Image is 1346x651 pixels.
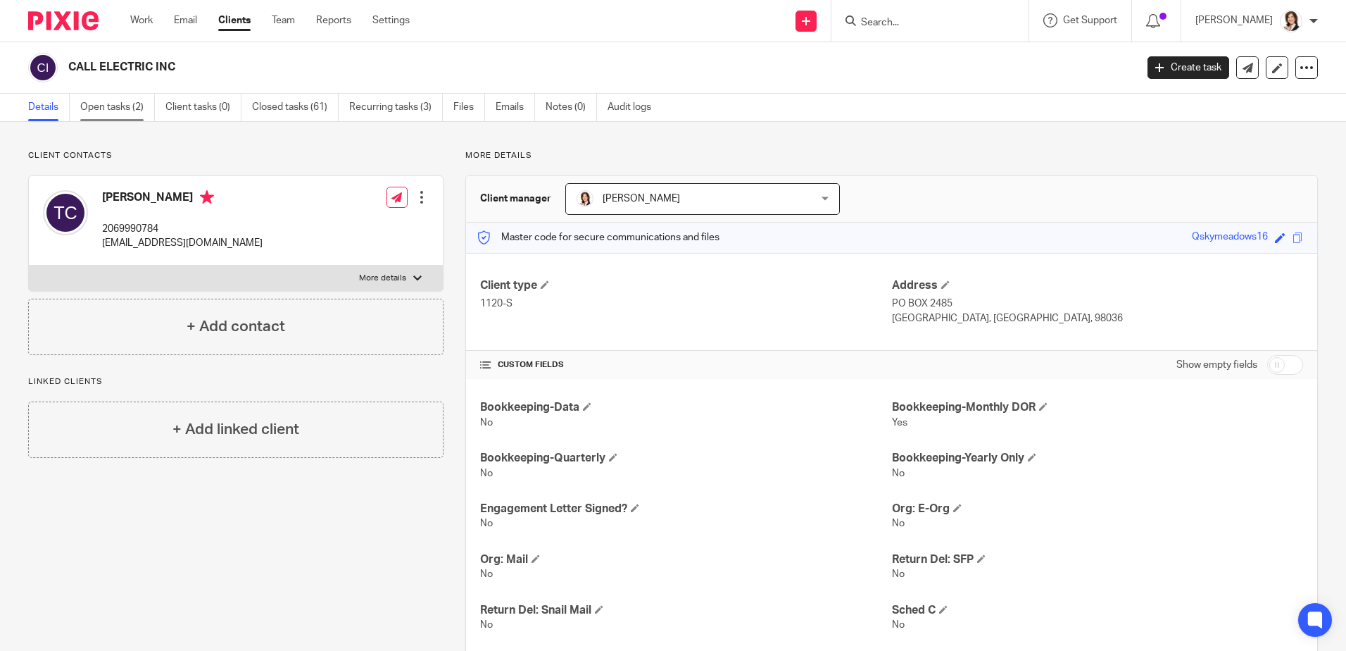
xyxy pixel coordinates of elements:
span: No [892,569,905,579]
span: Get Support [1063,15,1117,25]
a: Work [130,13,153,27]
h4: [PERSON_NAME] [102,190,263,208]
p: 2069990784 [102,222,263,236]
a: Client tasks (0) [165,94,241,121]
a: Details [28,94,70,121]
p: Linked clients [28,376,444,387]
h4: Return Del: Snail Mail [480,603,891,618]
a: Emails [496,94,535,121]
span: No [480,418,493,428]
a: Clients [218,13,251,27]
h4: Bookkeeping-Data [480,400,891,415]
img: BW%20Website%203%20-%20square.jpg [1280,10,1302,32]
h3: Client manager [480,192,551,206]
h4: Bookkeeping-Monthly DOR [892,400,1303,415]
input: Search [860,17,986,30]
span: No [480,519,493,528]
i: Primary [200,190,214,204]
h4: Bookkeeping-Quarterly [480,451,891,466]
p: [PERSON_NAME] [1195,13,1273,27]
p: More details [359,273,406,284]
img: BW%20Website%203%20-%20square.jpg [577,190,593,207]
p: PO BOX 2485 [892,297,1303,311]
h4: Org: Mail [480,552,891,567]
a: Files [453,94,485,121]
p: 1120-S [480,297,891,311]
h4: Client type [480,278,891,293]
img: svg%3E [28,53,58,82]
h4: Org: E-Org [892,502,1303,516]
h4: Sched C [892,603,1303,618]
span: No [480,569,493,579]
a: Closed tasks (61) [252,94,339,121]
h4: Address [892,278,1303,293]
a: Open tasks (2) [80,94,155,121]
span: Yes [892,418,907,428]
img: svg%3E [43,190,88,235]
div: Qskymeadows16 [1192,230,1268,246]
h4: Bookkeeping-Yearly Only [892,451,1303,466]
p: Master code for secure communications and files [477,230,719,244]
h2: CALL ELECTRIC INC [68,60,914,75]
p: More details [465,150,1318,161]
a: Recurring tasks (3) [349,94,443,121]
a: Reports [316,13,351,27]
p: [EMAIL_ADDRESS][DOMAIN_NAME] [102,236,263,250]
span: No [892,469,905,478]
a: Create task [1147,56,1229,79]
a: Audit logs [608,94,662,121]
h4: Return Del: SFP [892,552,1303,567]
a: Email [174,13,197,27]
h4: + Add linked client [172,418,299,440]
a: Notes (0) [546,94,597,121]
p: Client contacts [28,150,444,161]
a: Settings [372,13,410,27]
span: No [480,469,493,478]
label: Show empty fields [1176,358,1257,372]
p: [GEOGRAPHIC_DATA], [GEOGRAPHIC_DATA], 98036 [892,311,1303,325]
h4: Engagement Letter Signed? [480,502,891,516]
span: [PERSON_NAME] [603,194,680,204]
span: No [892,620,905,630]
a: Team [272,13,295,27]
h4: + Add contact [187,316,285,337]
span: No [892,519,905,528]
img: Pixie [28,11,99,30]
h4: CUSTOM FIELDS [480,359,891,371]
span: No [480,620,493,630]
